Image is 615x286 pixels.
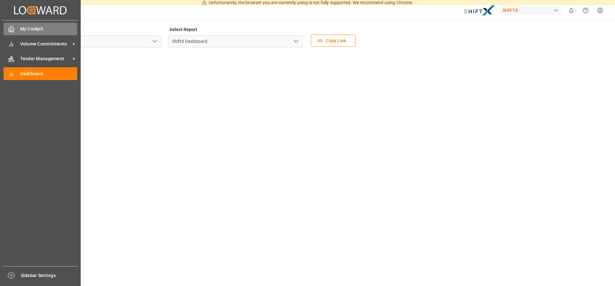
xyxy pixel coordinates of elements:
input: Type to search/select [168,35,303,47]
span: Volume Commitments [20,41,71,47]
div: SHIFTX [500,6,562,15]
button: Copy Link [311,35,356,47]
span: Tender Management [20,55,71,62]
a: My Cockpit [4,23,77,35]
button: SHIFTX [500,4,564,16]
label: Select Report [168,25,198,34]
span: Sidebar Settings [21,272,78,279]
input: Type to search/select [27,35,161,47]
span: My Cockpit [20,26,78,32]
button: Help Center [578,3,593,18]
span: Dashboard [20,70,78,77]
a: Dashboard [4,67,77,80]
button: open menu [291,37,300,46]
span: Copy Link [323,37,349,44]
img: Bildschirmfoto%202024-11-13%20um%2009.31.44.png_1731487080.png [463,5,496,16]
button: show 0 new notifications [564,3,578,18]
button: open menu [150,37,159,46]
